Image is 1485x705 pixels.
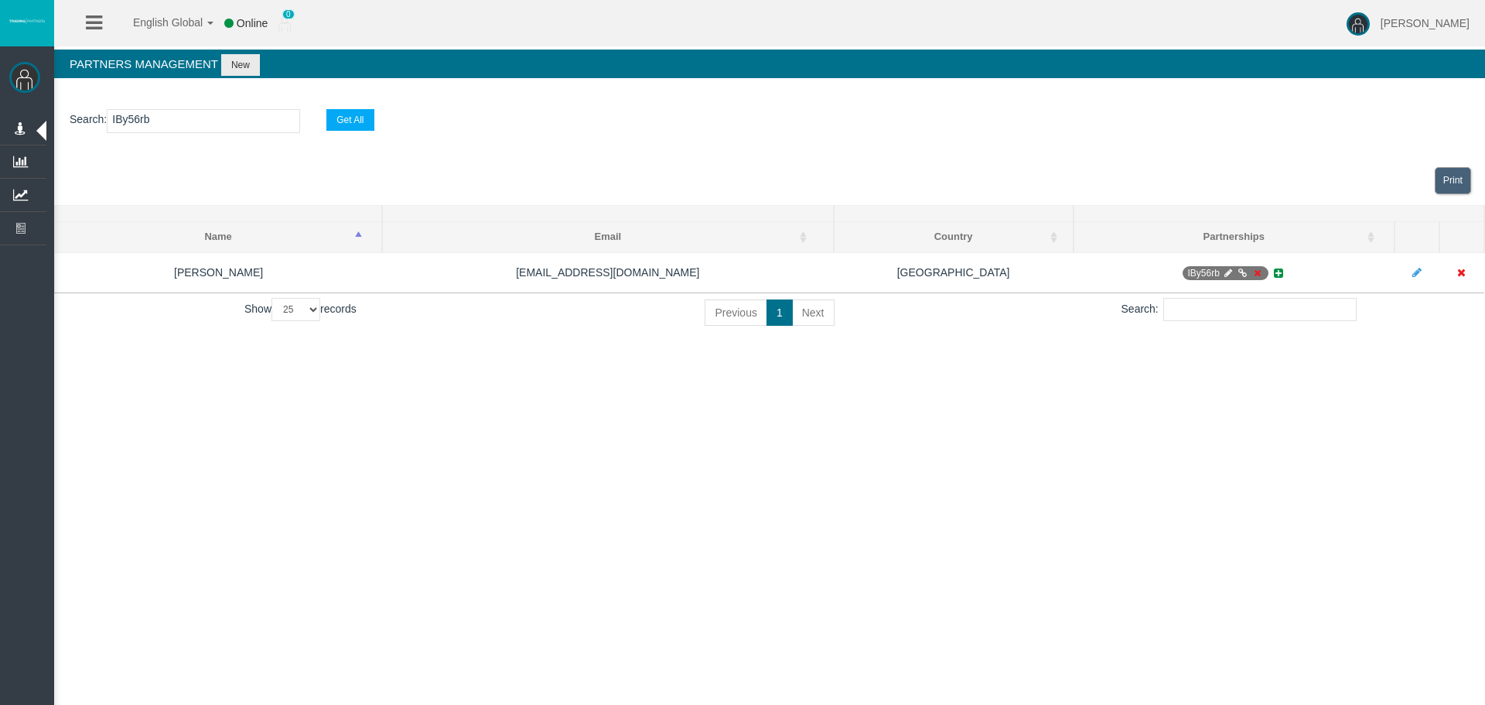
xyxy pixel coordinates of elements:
[55,252,383,293] td: [PERSON_NAME]
[834,252,1074,293] td: [GEOGRAPHIC_DATA]
[834,222,1074,253] th: Country: activate to sort column ascending
[1237,269,1248,278] i: Generate Direct Link
[1222,269,1234,278] i: Manage Partnership
[70,111,104,128] label: Search
[8,18,46,24] img: logo.svg
[221,54,260,76] button: New
[766,299,793,326] a: 1
[1074,222,1395,253] th: Partnerships: activate to sort column ascending
[282,9,295,19] span: 0
[113,16,203,29] span: English Global
[792,299,835,326] a: Next
[271,298,320,321] select: Showrecords
[1121,298,1357,321] label: Search:
[70,109,1470,133] p: :
[705,299,766,326] a: Previous
[1163,298,1357,321] input: Search:
[1251,269,1263,278] i: Deactivate Partnership
[1443,175,1463,186] span: Print
[70,57,218,70] span: Partners Management
[1381,17,1470,29] span: [PERSON_NAME]
[55,222,383,253] th: Name: activate to sort column descending
[244,298,357,321] label: Show records
[326,109,374,131] button: Get All
[237,17,268,29] span: Online
[1272,268,1285,279] i: Add new Partnership
[382,252,833,293] td: [EMAIL_ADDRESS][DOMAIN_NAME]
[1183,266,1269,280] span: IB
[278,16,291,32] img: user_small.png
[382,222,833,253] th: Email: activate to sort column ascending
[1347,12,1370,36] img: user-image
[1435,167,1471,194] a: View print view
